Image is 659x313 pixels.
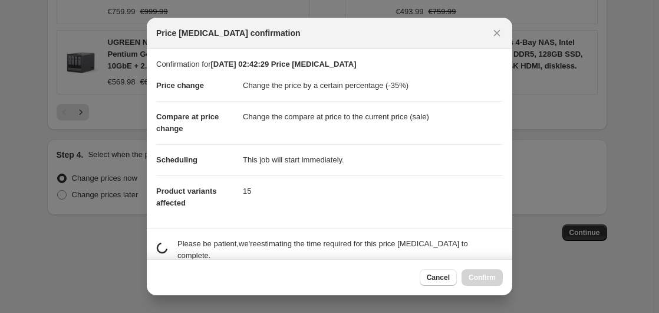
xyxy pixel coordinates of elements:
[243,101,503,132] dd: Change the compare at price to the current price (sale)
[156,58,503,70] p: Confirmation for
[156,155,197,164] span: Scheduling
[156,81,204,90] span: Price change
[210,60,356,69] b: [DATE] 02:42:29 Price [MEDICAL_DATA]
[156,187,217,207] span: Product variants affected
[427,273,450,282] span: Cancel
[243,144,503,175] dd: This job will start immediately.
[489,25,505,41] button: Close
[243,175,503,207] dd: 15
[156,27,301,39] span: Price [MEDICAL_DATA] confirmation
[420,269,457,286] button: Cancel
[177,238,503,262] p: Please be patient, we're estimating the time required for this price [MEDICAL_DATA] to complete.
[156,112,219,133] span: Compare at price change
[243,70,503,101] dd: Change the price by a certain percentage (-35%)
